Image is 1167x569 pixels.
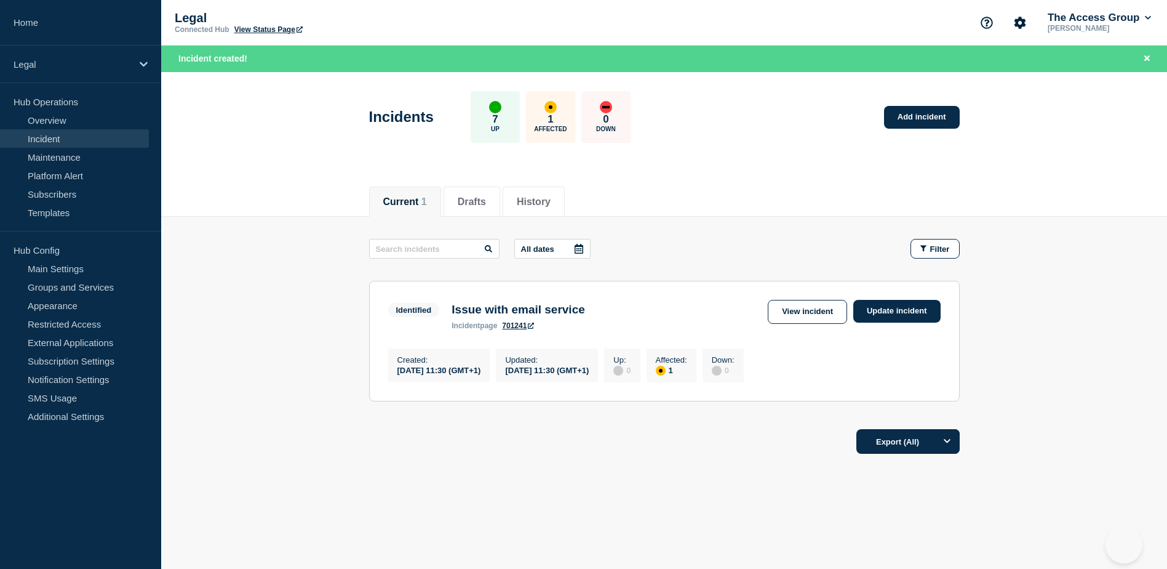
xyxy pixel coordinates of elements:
[613,366,623,376] div: disabled
[491,126,500,132] p: Up
[712,366,722,376] div: disabled
[1007,10,1033,36] button: Account settings
[910,239,960,259] button: Filter
[14,59,132,70] p: Legal
[656,365,687,376] div: 1
[884,106,960,129] a: Add incident
[492,113,498,126] p: 7
[1045,24,1153,33] p: [PERSON_NAME]
[369,108,434,126] h1: Incidents
[521,244,554,254] p: All dates
[517,196,551,208] button: History
[369,239,500,259] input: Search incidents
[935,429,960,454] button: Options
[600,101,612,113] div: down
[856,429,960,454] button: Export (All)
[388,303,440,317] span: Identified
[656,366,666,376] div: affected
[656,355,687,365] p: Affected :
[514,239,591,259] button: All dates
[175,25,229,34] p: Connected Hub
[175,11,421,25] p: Legal
[930,244,950,254] span: Filter
[452,321,497,330] p: page
[534,126,567,132] p: Affected
[712,365,735,376] div: 0
[489,101,501,113] div: up
[544,101,557,113] div: affected
[1139,52,1155,66] button: Close banner
[383,196,427,208] button: Current 1
[1045,12,1153,24] button: The Access Group
[974,10,1000,36] button: Support
[1105,527,1142,563] iframe: Help Scout Beacon - Open
[421,196,427,207] span: 1
[548,113,553,126] p: 1
[178,54,247,63] span: Incident created!
[613,365,631,376] div: 0
[397,365,481,375] div: [DATE] 11:30 (GMT+1)
[452,321,480,330] span: incident
[603,113,608,126] p: 0
[712,355,735,365] p: Down :
[502,321,534,330] a: 701241
[458,196,486,208] button: Drafts
[452,303,585,317] h3: Issue with email service
[613,355,631,365] p: Up :
[853,300,941,323] a: Update incident
[505,355,589,365] p: Updated :
[234,25,303,34] a: View Status Page
[596,126,616,132] p: Down
[768,300,847,324] a: View incident
[397,355,481,365] p: Created :
[505,365,589,375] div: [DATE] 11:30 (GMT+1)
